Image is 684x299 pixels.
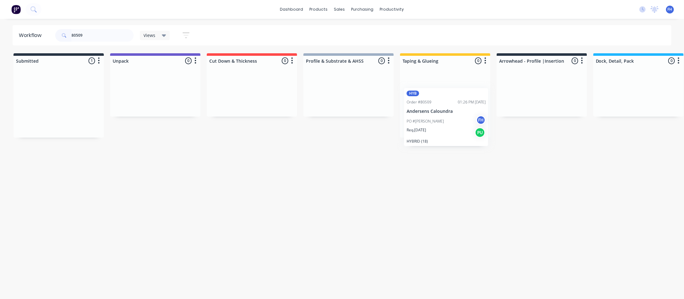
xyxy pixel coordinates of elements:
div: purchasing [348,5,377,14]
img: Factory [11,5,21,14]
input: Search for orders... [72,29,134,42]
div: Workflow [19,32,45,39]
span: Views [144,32,156,39]
span: FH [668,7,672,12]
div: productivity [377,5,407,14]
div: products [307,5,331,14]
a: dashboard [277,5,307,14]
div: sales [331,5,348,14]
